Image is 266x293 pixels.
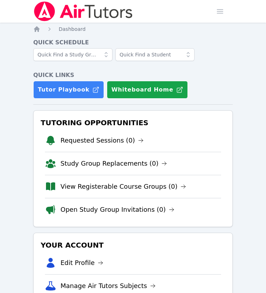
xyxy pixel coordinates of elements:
[59,26,86,32] span: Dashboard
[60,159,167,168] a: Study Group Replacements (0)
[60,205,174,215] a: Open Study Group Invitations (0)
[59,26,86,33] a: Dashboard
[107,81,188,99] button: Whiteboard Home
[60,281,156,291] a: Manage Air Tutors Subjects
[33,1,133,21] img: Air Tutors
[60,136,144,145] a: Requested Sessions (0)
[39,239,227,251] h3: Your Account
[33,26,233,33] nav: Breadcrumb
[39,116,227,129] h3: Tutoring Opportunities
[33,38,233,47] h4: Quick Schedule
[33,71,233,79] h4: Quick Links
[115,48,195,61] input: Quick Find a Student
[33,48,112,61] input: Quick Find a Study Group
[60,258,103,268] a: Edit Profile
[33,81,104,99] a: Tutor Playbook
[60,182,186,192] a: View Registerable Course Groups (0)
